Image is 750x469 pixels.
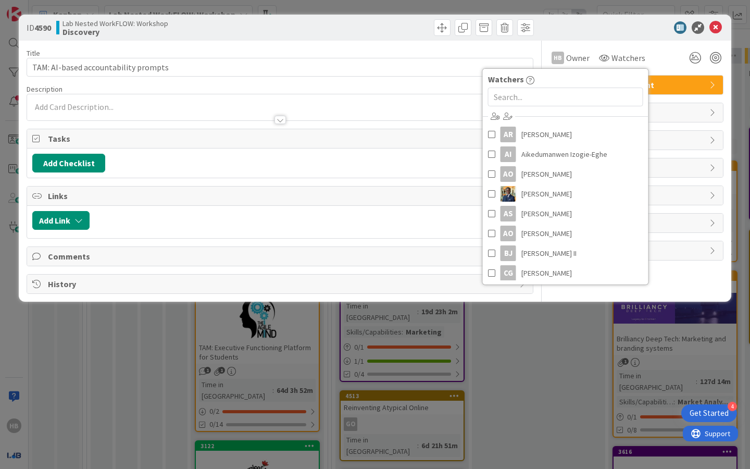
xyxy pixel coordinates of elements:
[521,166,572,182] span: [PERSON_NAME]
[501,245,516,261] div: BJ
[32,154,105,172] button: Add Checklist
[521,127,572,142] span: [PERSON_NAME]
[27,48,40,58] label: Title
[48,132,514,145] span: Tasks
[488,88,643,106] input: Search...
[566,52,590,64] span: Owner
[521,186,572,202] span: [PERSON_NAME]
[483,204,648,224] a: AS[PERSON_NAME]
[501,226,516,241] div: AO
[501,127,516,142] div: AR
[552,52,564,64] div: HB
[48,250,514,263] span: Comments
[521,245,577,261] span: [PERSON_NAME] II
[488,73,524,85] span: Watchers
[501,166,516,182] div: AO
[27,58,533,77] input: type card name here...
[483,164,648,184] a: AO[PERSON_NAME]
[34,22,51,33] b: 4590
[483,224,648,243] a: AO[PERSON_NAME]
[521,146,607,162] span: Aikedumanwen Izogie-Eghe
[501,146,516,162] div: AI
[690,408,729,418] div: Get Started
[521,206,572,221] span: [PERSON_NAME]
[501,206,516,221] div: AS
[483,184,648,204] a: AT[PERSON_NAME]
[611,52,645,64] span: Watchers
[501,265,516,281] div: CG
[483,144,648,164] a: AIAikedumanwen Izogie-Eghe
[48,190,514,202] span: Links
[48,278,514,290] span: History
[728,402,737,411] div: 4
[521,265,572,281] span: [PERSON_NAME]
[27,21,51,34] span: ID
[63,28,168,36] b: Discovery
[483,125,648,144] a: AR[PERSON_NAME]
[483,243,648,263] a: BJ[PERSON_NAME] II
[521,226,572,241] span: [PERSON_NAME]
[63,19,168,28] span: Lab Nested WorkFLOW: Workshop
[32,211,90,230] button: Add Link
[22,2,47,14] span: Support
[681,404,737,422] div: Open Get Started checklist, remaining modules: 4
[483,263,648,283] a: CG[PERSON_NAME]
[501,186,516,202] img: AT
[27,84,63,94] span: Description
